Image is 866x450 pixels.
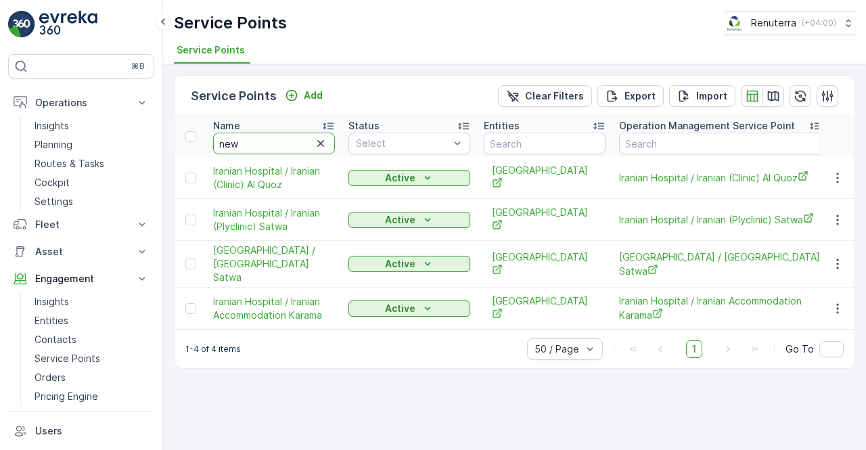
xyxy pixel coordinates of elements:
[492,164,597,192] span: [GEOGRAPHIC_DATA]
[385,257,415,271] p: Active
[484,133,606,154] input: Search
[619,294,822,322] a: Iranian Hospital / Iranian Accommodation Karama
[619,250,822,278] span: [GEOGRAPHIC_DATA] / [GEOGRAPHIC_DATA] Satwa
[619,250,822,278] a: Iranian Hospital / Iranian Hospital Satwa
[385,302,415,315] p: Active
[35,119,69,133] p: Insights
[131,61,145,72] p: ⌘B
[492,206,597,233] span: [GEOGRAPHIC_DATA]
[348,256,470,272] button: Active
[385,213,415,227] p: Active
[525,89,584,103] p: Clear Filters
[624,89,656,103] p: Export
[619,133,822,154] input: Search
[35,390,98,403] p: Pricing Engine
[751,16,796,30] p: Renuterra
[725,16,746,30] img: Screenshot_2024-07-26_at_13.33.01.png
[185,303,196,314] div: Toggle Row Selected
[492,250,597,278] a: Iranian Hospital
[213,133,335,154] input: Search
[348,300,470,317] button: Active
[35,218,127,231] p: Fleet
[35,138,72,152] p: Planning
[213,244,335,284] a: Iranian Hospital / Iranian Hospital Satwa
[35,333,76,346] p: Contacts
[29,135,154,154] a: Planning
[279,87,328,104] button: Add
[696,89,727,103] p: Import
[304,89,323,102] p: Add
[39,11,97,38] img: logo_light-DOdMpM7g.png
[29,330,154,349] a: Contacts
[185,173,196,183] div: Toggle Row Selected
[177,43,245,57] span: Service Points
[597,85,664,107] button: Export
[35,245,127,258] p: Asset
[669,85,735,107] button: Import
[8,11,35,38] img: logo
[29,154,154,173] a: Routes & Tasks
[29,292,154,311] a: Insights
[8,211,154,238] button: Fleet
[213,206,335,233] a: Iranian Hospital / Iranian (Plyclinic) Satwa
[619,212,822,227] a: Iranian Hospital / Iranian (Plyclinic) Satwa
[35,371,66,384] p: Orders
[35,352,100,365] p: Service Points
[213,119,240,133] p: Name
[619,119,795,133] p: Operation Management Service Point
[174,12,287,34] p: Service Points
[492,206,597,233] a: Iranian Hospital
[492,294,597,322] span: [GEOGRAPHIC_DATA]
[35,176,70,189] p: Cockpit
[492,164,597,192] a: Iranian Hospital
[29,192,154,211] a: Settings
[348,212,470,228] button: Active
[185,344,241,355] p: 1-4 of 4 items
[8,265,154,292] button: Engagement
[348,119,380,133] p: Status
[29,349,154,368] a: Service Points
[29,311,154,330] a: Entities
[213,244,335,284] span: [GEOGRAPHIC_DATA] / [GEOGRAPHIC_DATA] Satwa
[213,295,335,322] a: Iranian Hospital / Iranian Accommodation Karama
[802,18,836,28] p: ( +04:00 )
[29,173,154,192] a: Cockpit
[686,340,702,358] span: 1
[35,157,104,171] p: Routes & Tasks
[191,87,277,106] p: Service Points
[35,195,73,208] p: Settings
[492,294,597,322] a: Iranian Hospital
[29,368,154,387] a: Orders
[8,238,154,265] button: Asset
[8,418,154,445] a: Users
[356,137,449,150] p: Select
[29,116,154,135] a: Insights
[35,424,149,438] p: Users
[8,89,154,116] button: Operations
[619,171,822,185] a: Iranian Hospital / Iranian (Clinic) Al Quoz
[35,96,127,110] p: Operations
[348,170,470,186] button: Active
[498,85,592,107] button: Clear Filters
[35,272,127,286] p: Engagement
[185,215,196,225] div: Toggle Row Selected
[785,342,814,356] span: Go To
[185,258,196,269] div: Toggle Row Selected
[385,171,415,185] p: Active
[725,11,855,35] button: Renuterra(+04:00)
[213,164,335,192] a: Iranian Hospital / Iranian (Clinic) Al Quoz
[492,250,597,278] span: [GEOGRAPHIC_DATA]
[484,119,520,133] p: Entities
[29,387,154,406] a: Pricing Engine
[35,314,68,328] p: Entities
[35,295,69,309] p: Insights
